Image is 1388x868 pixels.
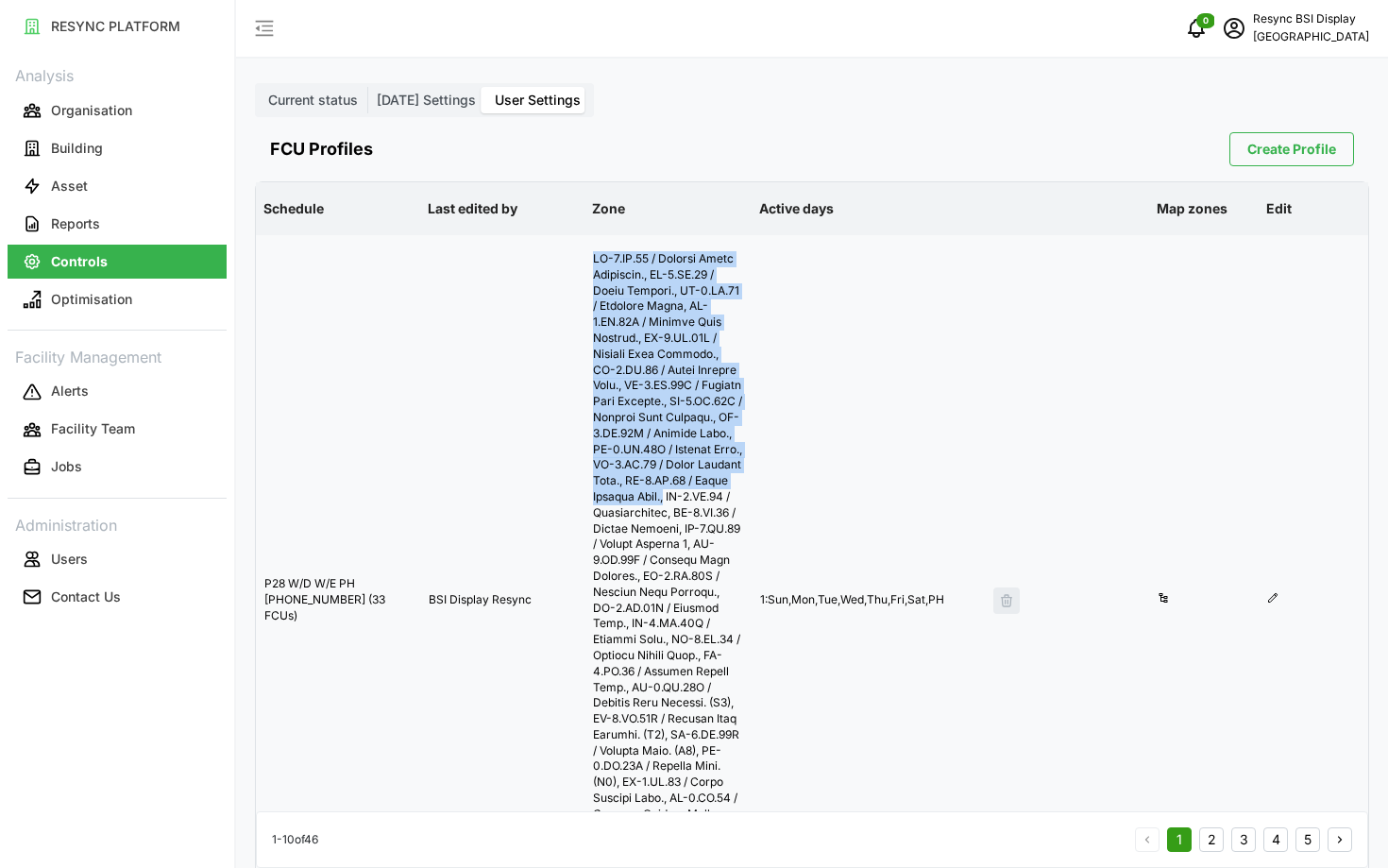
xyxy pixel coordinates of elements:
p: Controls [51,252,108,271]
p: Asset [51,177,88,196]
button: Facility Team [8,413,227,447]
p: Building [51,139,103,158]
button: Controls [8,245,227,279]
button: Contact Us [8,580,227,614]
button: Organisation [8,94,227,128]
p: Analysis [8,60,227,88]
p: Administration [8,510,227,537]
button: Jobs [8,451,227,485]
button: schedule [1215,9,1253,47]
p: Map zones [1153,184,1255,233]
button: Building [8,131,227,165]
button: Optimisation [8,282,227,316]
a: Organisation [8,92,227,129]
a: Facility Team [8,411,227,449]
button: 2 [1199,827,1224,852]
p: Edit [1262,184,1364,233]
button: 1 [1167,827,1192,852]
button: 4 [1263,827,1288,852]
span: User Settings [495,92,581,108]
button: Create Profile [1229,132,1354,166]
h4: FCU Profiles [270,137,373,162]
a: Alerts [8,373,227,411]
p: Reports [51,214,100,233]
p: Schedule [260,184,416,233]
button: 5 [1295,827,1320,852]
span: Create Profile [1247,133,1336,165]
a: Asset [8,167,227,205]
p: Jobs [51,457,82,476]
p: Active days [755,184,981,233]
p: Facility Management [8,342,227,369]
a: Users [8,540,227,578]
p: Organisation [51,101,132,120]
button: RESYNC PLATFORM [8,9,227,43]
a: RESYNC PLATFORM [8,8,227,45]
button: Asset [8,169,227,203]
a: Jobs [8,449,227,486]
span: 0 [1203,14,1209,27]
p: RESYNC PLATFORM [51,17,180,36]
p: Optimisation [51,290,132,309]
button: notifications [1177,9,1215,47]
a: Controls [8,243,227,281]
span: Current status [268,92,358,108]
button: 3 [1231,827,1256,852]
button: Reports [8,207,227,241]
a: Contact Us [8,578,227,616]
button: Users [8,542,227,576]
a: Building [8,129,227,167]
a: Optimisation [8,281,227,318]
div: 1 : Sun,Mon,Tue,Wed,Thu,Fri,Sat,PH [760,592,976,608]
p: Resync BSI Display [1253,10,1369,28]
p: Contact Us [51,587,121,606]
p: [GEOGRAPHIC_DATA] [1253,28,1369,46]
p: Alerts [51,382,89,400]
div: BSI Display Resync [421,577,584,623]
p: 1 - 10 of 46 [272,831,318,849]
a: Reports [8,205,227,243]
p: Last edited by [424,184,581,233]
p: Facility Team [51,419,135,438]
p: Zone [588,184,747,233]
button: Alerts [8,375,227,409]
span: [DATE] Settings [377,92,476,108]
p: Users [51,550,88,569]
div: P28 W/D W/E PH [PHONE_NUMBER] (33 FCUs) [257,561,419,638]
